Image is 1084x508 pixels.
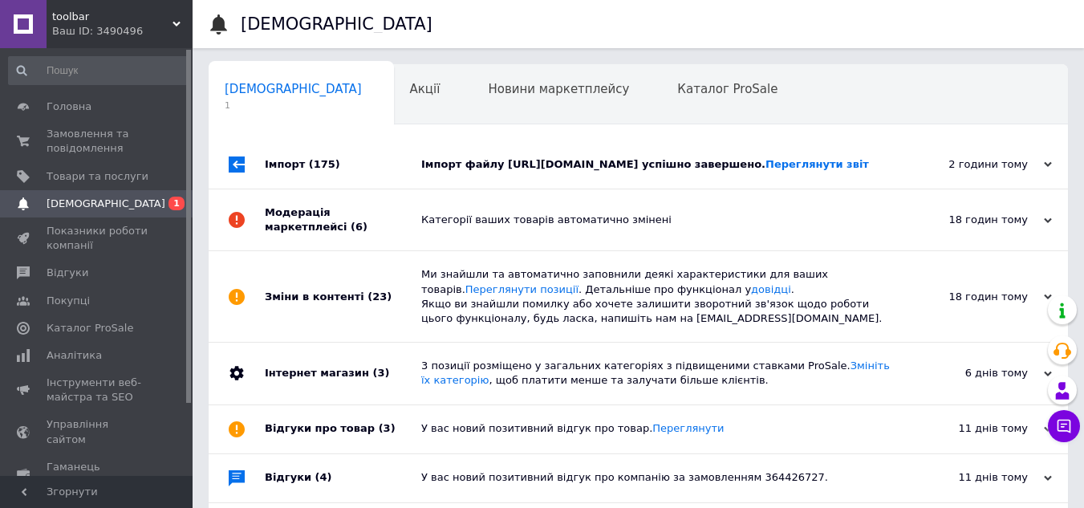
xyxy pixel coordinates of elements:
[351,221,367,233] span: (6)
[372,367,389,379] span: (3)
[225,82,362,96] span: [DEMOGRAPHIC_DATA]
[52,10,173,24] span: toolbar
[891,157,1052,172] div: 2 години тому
[315,471,332,483] span: (4)
[47,348,102,363] span: Аналітика
[265,343,421,404] div: Інтернет магазин
[1048,410,1080,442] button: Чат з покупцем
[225,100,362,112] span: 1
[421,470,891,485] div: У вас новий позитивний відгук про компанію за замовленням 364426727.
[891,290,1052,304] div: 18 годин тому
[751,283,791,295] a: довідці
[241,14,432,34] h1: [DEMOGRAPHIC_DATA]
[47,169,148,184] span: Товари та послуги
[47,266,88,280] span: Відгуки
[52,24,193,39] div: Ваш ID: 3490496
[309,158,340,170] span: (175)
[47,294,90,308] span: Покупці
[47,197,165,211] span: [DEMOGRAPHIC_DATA]
[891,213,1052,227] div: 18 годин тому
[652,422,724,434] a: Переглянути
[168,197,185,210] span: 1
[47,321,133,335] span: Каталог ProSale
[265,454,421,502] div: Відгуки
[421,213,891,227] div: Категорії ваших товарів автоматично змінені
[379,422,396,434] span: (3)
[47,417,148,446] span: Управління сайтом
[265,189,421,250] div: Модерація маркетплейсі
[488,82,629,96] span: Новини маркетплейсу
[265,140,421,189] div: Імпорт
[891,470,1052,485] div: 11 днів тому
[765,158,869,170] a: Переглянути звіт
[677,82,777,96] span: Каталог ProSale
[421,157,891,172] div: Імпорт файлу [URL][DOMAIN_NAME] успішно завершено.
[47,376,148,404] span: Інструменти веб-майстра та SEO
[421,421,891,436] div: У вас новий позитивний відгук про товар.
[410,82,441,96] span: Акції
[265,405,421,453] div: Відгуки про товар
[367,291,392,303] span: (23)
[421,359,891,388] div: 3 позиції розміщено у загальних категоріях з підвищеними ставками ProSale. , щоб платити менше та...
[47,460,148,489] span: Гаманець компанії
[47,127,148,156] span: Замовлення та повідомлення
[265,251,421,342] div: Зміни в контенті
[47,100,91,114] span: Головна
[891,366,1052,380] div: 6 днів тому
[421,267,891,326] div: Ми знайшли та автоматично заповнили деякі характеристики для ваших товарів. . Детальніше про функ...
[47,224,148,253] span: Показники роботи компанії
[465,283,579,295] a: Переглянути позиції
[891,421,1052,436] div: 11 днів тому
[8,56,189,85] input: Пошук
